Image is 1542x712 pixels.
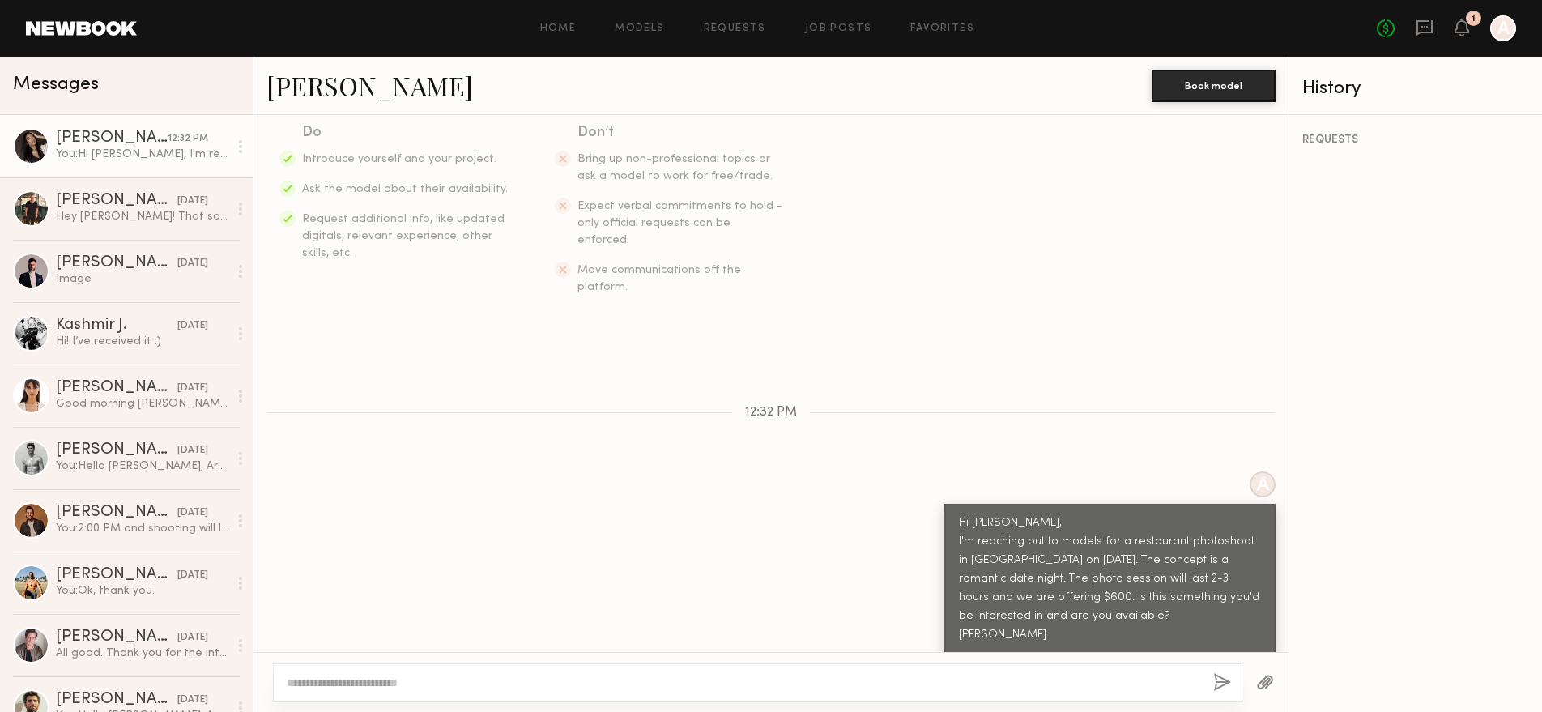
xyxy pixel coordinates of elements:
div: 1 [1472,15,1476,23]
div: Image [56,271,228,287]
a: Requests [704,23,766,34]
div: Do [302,122,509,144]
div: All good. Thank you for the interest. [56,646,228,661]
div: [PERSON_NAME] [56,255,177,271]
span: Ask the model about their availability. [302,184,508,194]
div: You: 2:00 PM and shooting will last 2-3 hours. The rate is $500 for the session. [56,521,228,536]
span: Messages [13,75,99,94]
div: You: Hi [PERSON_NAME], I'm reaching out to models for a restaurant photoshoot in [GEOGRAPHIC_DATA... [56,147,228,162]
div: [PERSON_NAME] [56,692,177,708]
div: [DATE] [177,693,208,708]
div: [DATE] [177,256,208,271]
a: A [1490,15,1516,41]
span: Bring up non-professional topics or ask a model to work for free/trade. [577,154,773,181]
div: [DATE] [177,505,208,521]
div: [DATE] [177,194,208,209]
div: [DATE] [177,318,208,334]
div: [DATE] [177,381,208,396]
div: History [1302,79,1529,98]
a: Favorites [910,23,974,34]
span: Expect verbal commitments to hold - only official requests can be enforced. [577,201,782,245]
a: Job Posts [805,23,872,34]
span: 12:32 PM [745,406,797,420]
div: [PERSON_NAME] [56,567,177,583]
button: Book model [1152,70,1276,102]
div: Hi [PERSON_NAME], I'm reaching out to models for a restaurant photoshoot in [GEOGRAPHIC_DATA] on ... [959,514,1261,645]
div: [PERSON_NAME] [56,629,177,646]
div: You: Hello [PERSON_NAME], Are you available for a restaurant photoshoot in [GEOGRAPHIC_DATA] on [... [56,458,228,474]
div: [PERSON_NAME] [56,442,177,458]
div: [PERSON_NAME] [56,505,177,521]
span: Request additional info, like updated digitals, relevant experience, other skills, etc. [302,214,505,258]
a: [PERSON_NAME] [266,68,473,103]
div: REQUESTS [1302,134,1529,146]
div: [PERSON_NAME] [56,380,177,396]
span: Move communications off the platform. [577,265,741,292]
div: Kashmir J. [56,318,177,334]
div: [PERSON_NAME] [56,193,177,209]
a: Book model [1152,78,1276,92]
span: Introduce yourself and your project. [302,154,496,164]
div: [DATE] [177,443,208,458]
div: [PERSON_NAME] [56,130,168,147]
div: [DATE] [177,630,208,646]
div: Don’t [577,122,785,144]
div: 12:32 PM [168,131,208,147]
a: Home [540,23,577,34]
div: Hey [PERSON_NAME]! That sounds fun! I’m interested [56,209,228,224]
div: You: Ok, thank you. [56,583,228,599]
a: Models [615,23,664,34]
div: [DATE] [177,568,208,583]
div: Hi! I’ve received it :) [56,334,228,349]
div: Good morning [PERSON_NAME], Absolutely, I’ll take care of that [DATE]. I’ll send the QR code to y... [56,396,228,411]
